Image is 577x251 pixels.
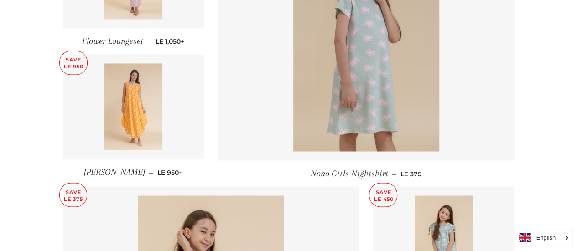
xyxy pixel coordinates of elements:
[311,168,388,178] span: Nono Girls Nightshirt
[157,168,183,176] span: LE 950
[63,159,204,185] a: [PERSON_NAME] — LE 950
[218,160,515,186] a: Nono Girls Nightshirt — LE 375
[147,37,152,46] span: —
[84,167,145,177] span: [PERSON_NAME]
[400,169,421,178] span: LE 375
[82,36,143,46] span: Flower Loungeset
[63,28,204,54] a: Flower Loungeset — LE 1,050
[536,235,556,241] i: English
[149,168,154,176] span: —
[60,51,87,74] p: Save LE 950
[60,183,87,206] p: Save LE 375
[369,183,397,206] p: Save LE 450
[519,233,567,242] a: English
[392,169,397,178] span: —
[156,37,185,46] span: LE 1,050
